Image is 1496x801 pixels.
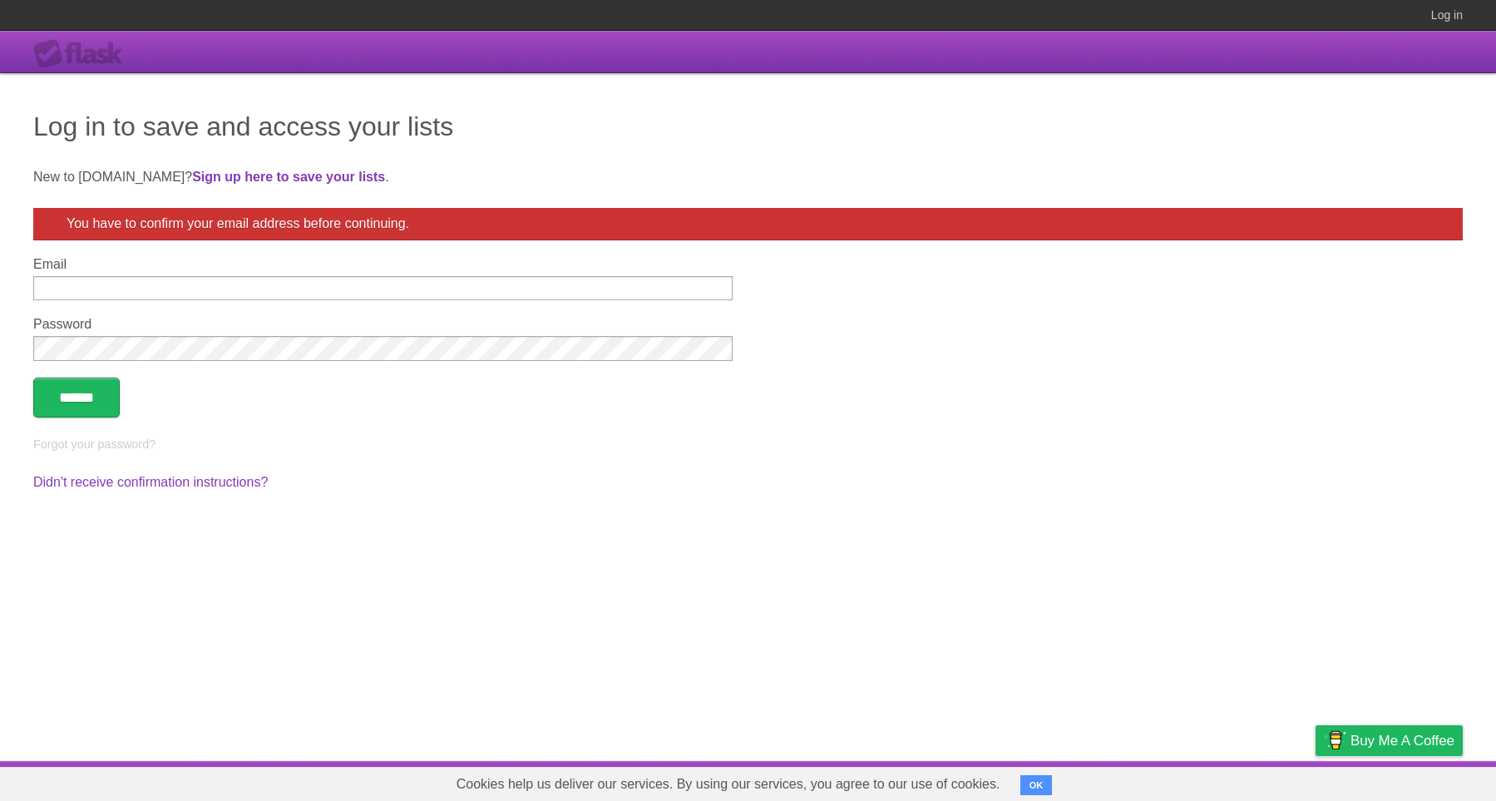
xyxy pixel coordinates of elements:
img: Buy me a coffee [1324,726,1346,754]
a: Sign up here to save your lists [192,170,385,184]
a: Developers [1149,765,1217,797]
label: Password [33,317,733,332]
div: You have to confirm your email address before continuing. [33,208,1463,240]
span: Buy me a coffee [1350,726,1454,755]
span: Cookies help us deliver our services. By using our services, you agree to our use of cookies. [440,768,1017,801]
h1: Log in to save and access your lists [33,106,1463,146]
a: Suggest a feature [1358,765,1463,797]
a: Forgot your password? [33,438,156,451]
label: Email [33,257,733,272]
a: Buy me a coffee [1316,725,1463,756]
a: Privacy [1294,765,1337,797]
button: OK [1020,775,1053,795]
a: Terms [1237,765,1274,797]
div: Flask [33,39,133,69]
a: Didn't receive confirmation instructions? [33,475,268,489]
p: New to [DOMAIN_NAME]? . [33,167,1463,187]
a: About [1094,765,1129,797]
